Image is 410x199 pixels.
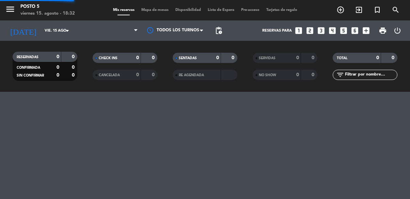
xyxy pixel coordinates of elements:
span: pending_actions [215,27,223,35]
span: TOTAL [337,56,347,60]
span: CHECK INS [99,56,117,60]
button: menu [5,4,15,17]
span: CANCELADA [99,73,120,77]
i: looks_5 [339,26,348,35]
span: Mis reservas [110,8,138,12]
strong: 0 [136,55,139,60]
div: viernes 15. agosto - 18:32 [20,10,75,17]
strong: 0 [152,55,156,60]
i: [DATE] [5,23,41,38]
strong: 0 [232,55,236,60]
i: filter_list [336,71,344,79]
strong: 0 [72,65,76,70]
strong: 0 [57,54,59,59]
span: Mapa de mesas [138,8,172,12]
strong: 0 [57,73,59,78]
i: looks_3 [317,26,326,35]
i: looks_one [294,26,303,35]
span: Disponibilidad [172,8,204,12]
span: RE AGENDADA [179,73,204,77]
strong: 0 [312,55,316,60]
span: Tarjetas de regalo [263,8,301,12]
span: NO SHOW [259,73,276,77]
span: CONFIRMADA [17,66,40,69]
i: search [392,6,400,14]
strong: 0 [376,55,379,60]
i: looks_two [305,26,314,35]
i: add_circle_outline [336,6,345,14]
i: power_settings_new [393,27,401,35]
div: LOG OUT [390,20,405,41]
span: Pre-acceso [238,8,263,12]
strong: 0 [296,55,299,60]
span: Reservas para [262,29,292,33]
span: SENTADAS [179,56,197,60]
div: Posto 5 [20,3,75,10]
strong: 0 [72,54,76,59]
span: print [379,27,387,35]
span: SERVIDAS [259,56,275,60]
i: arrow_drop_down [63,27,72,35]
span: RESERVADAS [17,55,38,59]
strong: 0 [392,55,396,60]
i: looks_6 [350,26,359,35]
i: looks_4 [328,26,337,35]
strong: 0 [296,72,299,77]
strong: 0 [312,72,316,77]
i: menu [5,4,15,14]
span: SIN CONFIRMAR [17,74,44,77]
strong: 0 [72,73,76,78]
strong: 0 [152,72,156,77]
strong: 0 [57,65,59,70]
strong: 0 [216,55,219,60]
i: add_box [362,26,370,35]
strong: 0 [136,72,139,77]
i: turned_in_not [373,6,381,14]
input: Filtrar por nombre... [344,71,397,79]
i: exit_to_app [355,6,363,14]
span: Lista de Espera [204,8,238,12]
